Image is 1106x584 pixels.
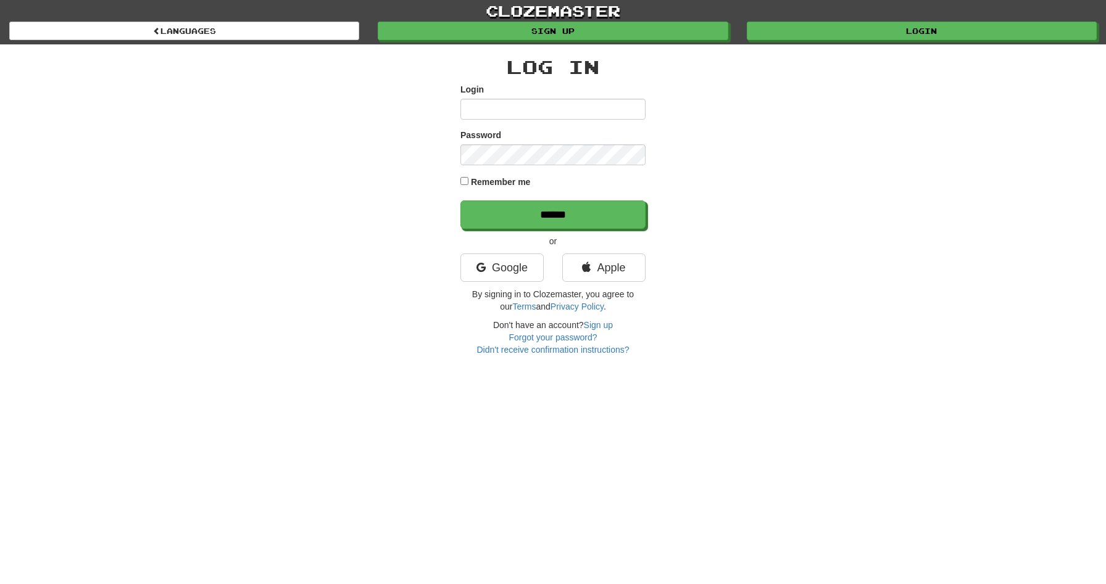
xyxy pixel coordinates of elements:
a: Apple [562,253,646,282]
a: Sign up [378,22,728,40]
a: Google [460,253,544,282]
a: Privacy Policy [551,302,604,311]
label: Login [460,83,484,96]
a: Terms [512,302,536,311]
p: By signing in to Clozemaster, you agree to our and . [460,288,646,313]
a: Login [747,22,1097,40]
p: or [460,235,646,247]
a: Languages [9,22,359,40]
a: Didn't receive confirmation instructions? [476,345,629,355]
h2: Log In [460,57,646,77]
a: Forgot your password? [509,332,597,342]
div: Don't have an account? [460,319,646,356]
label: Remember me [471,176,531,188]
a: Sign up [584,320,613,330]
label: Password [460,129,501,141]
